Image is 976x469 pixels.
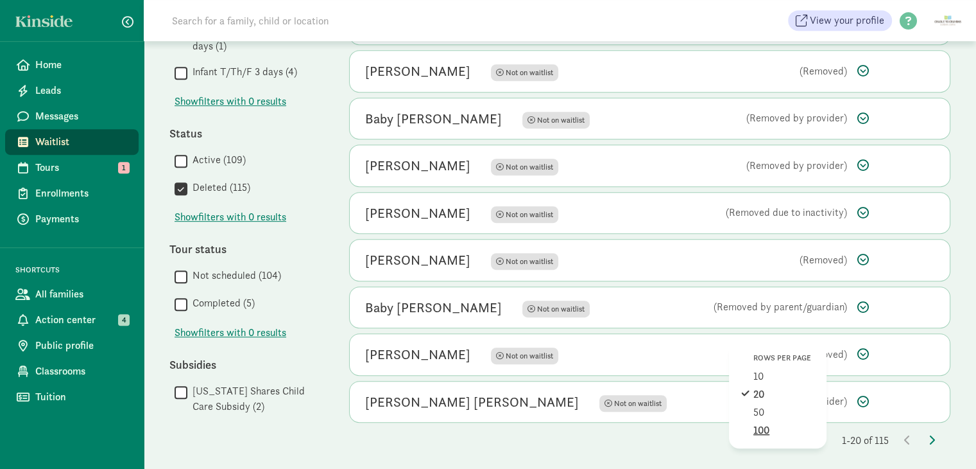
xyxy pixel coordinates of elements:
[187,296,255,311] label: Completed (5)
[365,155,470,176] div: Reese Bohlen
[365,109,502,129] div: Baby Pozolinski
[118,162,130,173] span: 1
[35,109,128,124] span: Messages
[35,389,128,405] span: Tuition
[491,253,558,270] span: Not on waitlist
[5,384,139,410] a: Tuition
[35,186,128,201] span: Enrollments
[5,281,139,307] a: All families
[35,83,128,98] span: Leads
[5,155,139,181] a: Tours 1
[912,407,976,469] iframe: Chat Widget
[187,268,281,283] label: Not scheduled (104)
[35,211,128,227] span: Payments
[5,129,139,155] a: Waitlist
[491,206,558,223] span: Not on waitlist
[5,307,139,333] a: Action center 4
[522,112,590,128] span: Not on waitlist
[599,395,667,412] span: Not on waitlist
[164,8,524,33] input: Search for a family, child or location
[365,344,470,365] div: Charlotte Burton
[693,252,847,268] div: (Removed)
[5,78,139,103] a: Leads
[169,125,323,142] div: Status
[753,369,814,384] div: 10
[365,250,470,270] div: Oliver Smith
[187,64,297,80] label: Infant T/Th/F 3 days (4)
[5,206,139,232] a: Payments
[693,64,847,79] div: (Removed)
[187,384,323,414] label: [US_STATE] Shares Child Care Subsidy (2)
[5,181,139,206] a: Enrollments
[118,314,130,326] span: 4
[753,405,814,420] div: 50
[169,356,323,373] div: Subsidies
[693,394,847,409] div: (Removed by provider)
[506,351,553,361] span: Not on waitlist
[614,398,662,409] span: Not on waitlist
[753,352,811,364] div: Rows per page
[788,10,892,31] a: View your profile
[175,94,286,109] span: Show filters with 0 results
[693,111,847,126] div: (Removed by provider)
[506,256,553,267] span: Not on waitlist
[753,387,814,402] div: 20
[506,162,553,172] span: Not on waitlist
[537,115,585,125] span: Not on waitlist
[491,348,558,364] span: Not on waitlist
[35,287,128,302] span: All families
[506,209,553,220] span: Not on waitlist
[693,299,847,315] div: (Removed by parent/guardian)
[175,209,286,225] button: Showfilters with 0 results
[365,297,502,318] div: Baby Weigman
[35,160,128,175] span: Tours
[491,159,558,175] span: Not on waitlist
[35,338,128,353] span: Public profile
[522,301,590,317] span: Not on waitlist
[5,52,139,78] a: Home
[175,94,286,109] button: Showfilters with 0 results
[35,134,128,150] span: Waitlist
[35,57,128,73] span: Home
[5,333,139,358] a: Public profile
[693,205,847,220] div: (Removed due to inactivity)
[5,103,139,129] a: Messages
[175,209,286,225] span: Show filters with 0 results
[753,423,814,438] div: 100
[693,158,847,173] div: (Removed by provider)
[169,240,323,258] div: Tour status
[349,433,950,448] div: Rows per page 1-20 of 115
[693,347,847,362] div: (Removed)
[35,364,128,379] span: Classrooms
[175,325,286,341] span: Show filters with 0 results
[537,304,585,314] span: Not on waitlist
[810,13,884,28] span: View your profile
[365,392,579,412] div: Lennon Polack
[365,61,470,82] div: Tatum Benson
[5,358,139,384] a: Classrooms
[491,64,558,81] span: Not on waitlist
[187,180,250,195] label: Deleted (115)
[35,312,128,328] span: Action center
[187,152,246,168] label: Active (109)
[175,325,286,341] button: Showfilters with 0 results
[506,67,553,78] span: Not on waitlist
[365,203,470,224] div: Lily Odell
